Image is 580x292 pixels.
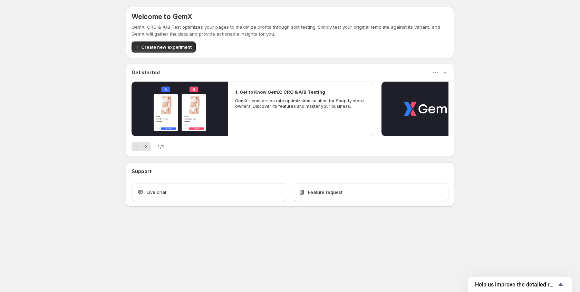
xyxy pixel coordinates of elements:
[132,12,192,21] h5: Welcome to GemX
[381,82,478,136] button: Play video
[147,189,166,196] span: Live chat
[308,189,342,196] span: Feature request
[141,44,192,50] span: Create new experiment
[475,280,565,289] button: Show survey - Help us improve the detailed report for A/B campaigns
[132,23,448,37] p: GemX: CRO & A/B Test optimizes your pages to maximize profits through split testing. Simply test ...
[132,69,160,76] h3: Get started
[157,143,165,150] span: 1 / 2
[132,168,152,175] h3: Support
[475,281,557,288] span: Help us improve the detailed report for A/B campaigns
[235,88,325,95] h2: 1. Get to Know GemX: CRO & A/B Testing
[141,142,151,151] button: Next
[132,142,151,151] nav: Pagination
[132,82,228,136] button: Play video
[235,98,366,109] p: GemX - conversion rate optimization solution for Shopify store owners. Discover its features and ...
[132,41,196,53] button: Create new experiment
